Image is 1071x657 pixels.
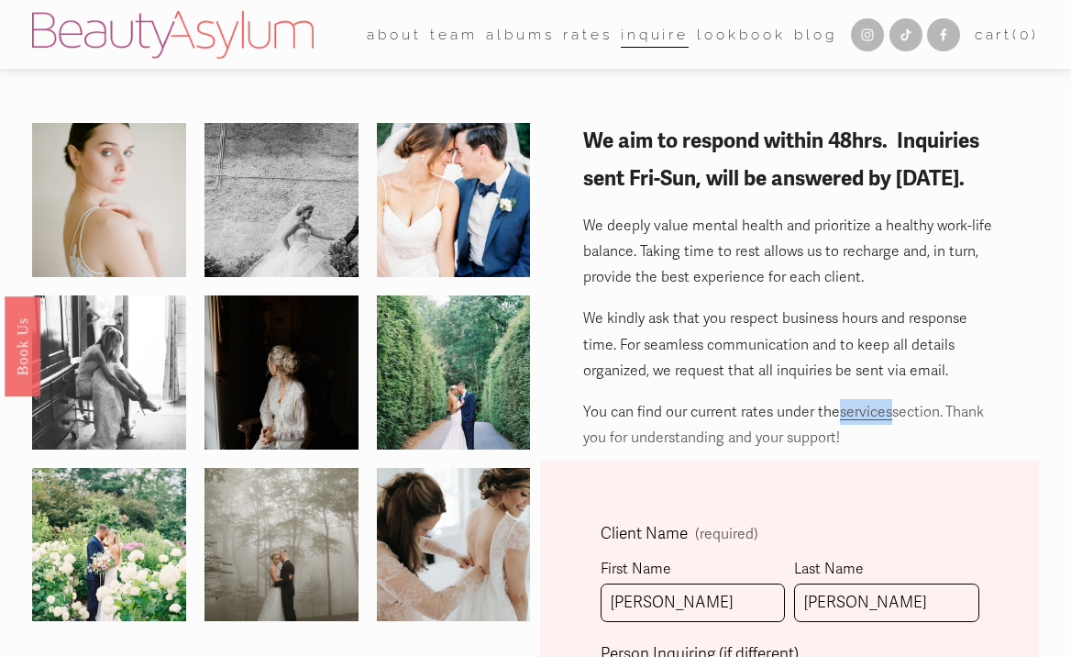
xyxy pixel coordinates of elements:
p: We deeply value mental health and prioritize a healthy work-life balance. Taking time to rest all... [583,213,997,290]
img: ASW-178.jpg [338,468,569,622]
a: Book Us [5,296,40,396]
a: Inquire [621,20,689,49]
span: about [367,22,422,48]
span: Client Name [601,520,688,549]
img: 000019690009-2.jpg [32,95,186,305]
span: 0 [1020,26,1032,43]
img: a&b-122.jpg [166,295,397,450]
img: 14231398_1259601320717584_5710543027062833933_o.jpg [32,270,186,474]
a: services [840,403,892,421]
a: Rates [563,20,613,49]
span: team [430,22,478,48]
a: Facebook [927,18,960,51]
img: a&b-249.jpg [166,468,397,622]
span: (required) [695,528,758,542]
a: folder dropdown [430,20,478,49]
img: 14241554_1259623257382057_8150699157505122959_o.jpg [377,270,531,474]
a: Lookbook [697,20,785,49]
div: Last Name [794,556,979,584]
a: folder dropdown [367,20,422,49]
img: 559c330b111a1$!x900.jpg [377,97,531,302]
p: We kindly ask that you respect business hours and response time. For seamless communication and t... [583,306,997,383]
a: albums [486,20,554,49]
img: Beauty Asylum | Bridal Hair &amp; Makeup Charlotte &amp; Atlanta [32,11,314,59]
p: You can find our current rates under the [583,399,997,451]
img: 14305484_1259623107382072_1992716122685880553_o.jpg [32,442,186,647]
a: 0 items in cart [975,22,1039,48]
div: First Name [601,556,786,584]
strong: We aim to respond within 48hrs. Inquiries sent Fri-Sun, will be answered by [DATE]. [583,128,984,192]
a: Blog [794,20,837,49]
span: section. Thank you for understanding and your support! [583,403,988,447]
span: ( ) [1012,26,1039,43]
a: Instagram [851,18,884,51]
img: 543JohnSaraWedding4.16.16.jpg [166,123,397,277]
a: TikTok [889,18,922,51]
